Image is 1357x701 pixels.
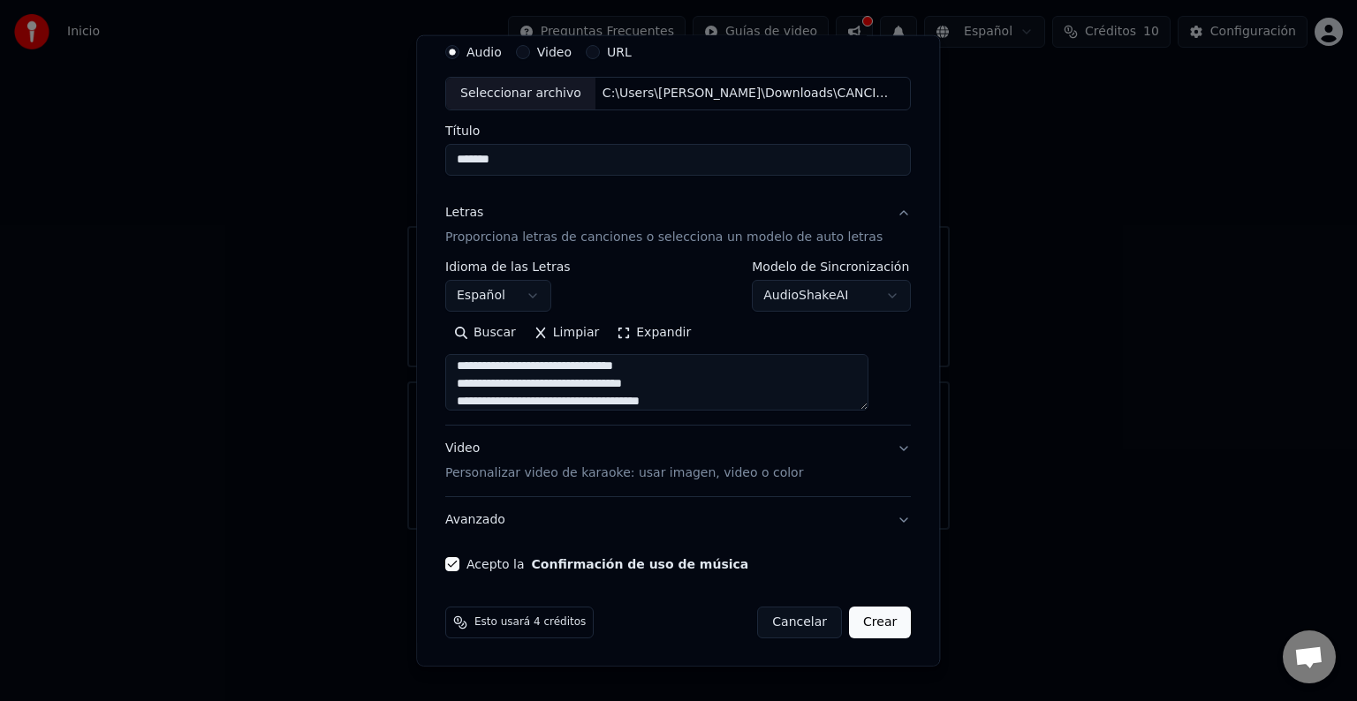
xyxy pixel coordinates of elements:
button: Expandir [609,319,701,347]
button: VideoPersonalizar video de karaoke: usar imagen, video o color [445,426,911,496]
label: URL [607,46,632,58]
button: Crear [849,607,911,638]
span: Esto usará 4 créditos [474,615,586,629]
button: Acepto la [532,558,749,570]
div: Seleccionar archivo [446,78,595,109]
label: Modelo de Sincronización [753,260,912,273]
button: Limpiar [525,319,608,347]
label: Audio [466,46,502,58]
button: Avanzado [445,497,911,543]
div: Video [445,440,803,482]
label: Acepto la [466,558,748,570]
label: Título [445,124,911,137]
label: Video [537,46,572,58]
button: Buscar [445,319,525,347]
button: LetrasProporciona letras de canciones o selecciona un modelo de auto letras [445,190,911,260]
label: Idioma de las Letras [445,260,571,273]
div: Letras [445,204,483,222]
button: Cancelar [758,607,843,638]
div: C:\Users\[PERSON_NAME]\Downloads\CANCION.mp3 [595,85,896,102]
div: LetrasProporciona letras de canciones o selecciona un modelo de auto letras [445,260,911,425]
p: Personalizar video de karaoke: usar imagen, video o color [445,464,803,482]
p: Proporciona letras de canciones o selecciona un modelo de auto letras [445,229,883,246]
